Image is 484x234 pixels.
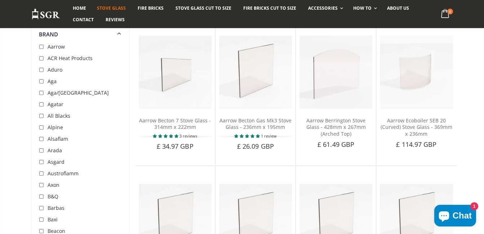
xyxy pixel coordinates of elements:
img: Stove Glass Replacement [31,8,60,20]
a: Stove Glass Cut To Size [170,3,237,14]
a: 0 [438,7,453,21]
a: Home [67,3,92,14]
span: Home [73,5,86,11]
span: All Blacks [48,112,70,119]
img: Aarrow Becton 7 Stove Glass [139,36,212,108]
span: Fire Bricks Cut To Size [243,5,296,11]
span: Barbas [48,204,65,211]
a: Aarrow Becton 7 Stove Glass - 314mm x 222mm [139,117,211,131]
span: 3 reviews [179,133,197,139]
span: £ 26.09 GBP [237,142,274,150]
img: Aarrow Becton Gas Mk3 glass [219,36,292,108]
span: Asgard [48,158,65,165]
img: Aarrow Berrington replacement stove glass [299,36,372,108]
span: ACR Heat Products [48,55,93,62]
span: £ 34.97 GBP [157,142,194,150]
span: 5.00 stars [234,133,261,139]
span: 0 [447,9,453,14]
span: Reviews [106,17,125,23]
a: Aarrow Berrington Stove Glass - 428mm x 267mm (Arched Top) [306,117,366,138]
a: Accessories [303,3,346,14]
span: £ 61.49 GBP [318,140,354,149]
inbox-online-store-chat: Shopify online store chat [432,205,478,228]
span: Accessories [308,5,337,11]
span: £ 114.97 GBP [396,140,436,149]
a: Reviews [100,14,130,26]
span: Aga [48,78,57,85]
a: Stove Glass [92,3,131,14]
span: Aga/[GEOGRAPHIC_DATA] [48,89,109,96]
span: Stove Glass [97,5,126,11]
span: B&Q [48,193,58,200]
a: Aarrow Becton Gas Mk3 Stove Glass - 236mm x 195mm [219,117,292,131]
a: About us [382,3,414,14]
a: Aarrow Ecoboiler SEB 20 (Curved) Stove Glass - 369mm x 236mm [381,117,452,138]
a: Fire Bricks [132,3,169,14]
span: Aduro [48,66,62,73]
span: About us [387,5,409,11]
span: 1 review [261,133,277,139]
span: Brand [39,31,58,38]
a: How To [348,3,381,14]
span: Aarrow [48,43,65,50]
img: Aarrow Ecoboiler SEB 20 stove glass [380,36,453,108]
a: Contact [67,14,99,26]
span: Alpine [48,124,63,131]
span: Contact [73,17,94,23]
a: Fire Bricks Cut To Size [238,3,302,14]
span: Arada [48,147,62,154]
span: Stove Glass Cut To Size [176,5,231,11]
span: Baxi [48,216,58,223]
span: How To [353,5,372,11]
span: Agatar [48,101,63,108]
span: Fire Bricks [138,5,164,11]
span: Axon [48,181,59,188]
span: Austroflamm [48,170,79,177]
span: 5.00 stars [153,133,179,139]
span: Alsaflam [48,135,68,142]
